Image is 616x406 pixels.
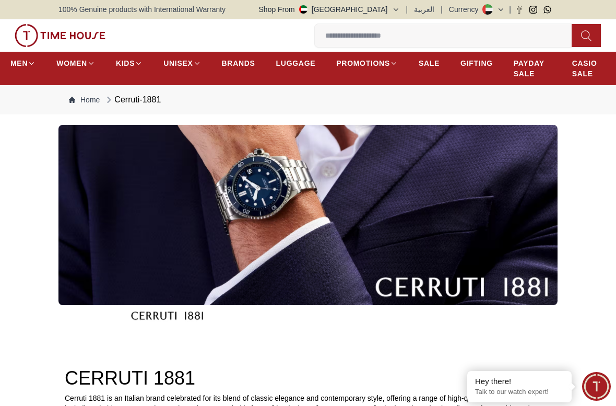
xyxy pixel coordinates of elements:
span: GIFTING [460,58,493,68]
a: BRANDS [222,54,255,73]
a: KIDS [116,54,143,73]
span: | [509,4,511,15]
div: Hey there! [475,376,564,387]
div: Currency [449,4,483,15]
a: PAYDAY SALE [514,54,551,83]
a: GIFTING [460,54,493,73]
div: Chat Widget [582,372,611,401]
span: KIDS [116,58,135,68]
a: MEN [10,54,35,73]
span: WOMEN [56,58,87,68]
a: Home [69,95,100,105]
img: ... [15,24,105,47]
span: PAYDAY SALE [514,58,551,79]
a: Whatsapp [543,6,551,14]
span: UNISEX [163,58,193,68]
img: ... [58,125,558,305]
span: MEN [10,58,28,68]
a: PROMOTIONS [336,54,398,73]
span: BRANDS [222,58,255,68]
span: LUGGAGE [276,58,316,68]
nav: Breadcrumb [58,85,558,114]
a: Instagram [529,6,537,14]
a: LUGGAGE [276,54,316,73]
h2: CERRUTI 1881 [65,368,551,389]
button: العربية [414,4,434,15]
div: Cerruti-1881 [104,94,161,106]
button: Shop From[GEOGRAPHIC_DATA] [259,4,400,15]
span: | [441,4,443,15]
img: United Arab Emirates [299,5,307,14]
a: SALE [419,54,440,73]
span: SALE [419,58,440,68]
span: PROMOTIONS [336,58,390,68]
a: Facebook [515,6,523,14]
p: Talk to our watch expert! [475,388,564,397]
a: UNISEX [163,54,200,73]
span: | [406,4,408,15]
a: WOMEN [56,54,95,73]
span: 100% Genuine products with International Warranty [58,4,226,15]
span: CASIO SALE [572,58,606,79]
a: CASIO SALE [572,54,606,83]
img: ... [131,280,203,352]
